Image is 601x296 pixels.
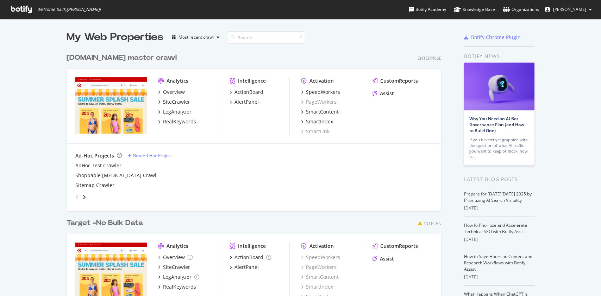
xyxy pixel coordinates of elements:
[163,274,192,281] div: LogAnalyzer
[167,243,188,250] div: Analytics
[169,32,222,43] button: Most recent crawl
[234,254,263,261] div: ActionBoard
[409,6,446,13] div: Botify Academy
[424,220,442,226] div: No Plan
[464,63,534,110] img: Why You Need an AI Bot Governance Plan (and How to Build One)
[464,205,535,211] div: [DATE]
[464,222,527,234] a: How to Prioritize and Accelerate Technical SEO with Botify Assist
[309,77,334,84] div: Activation
[380,77,418,84] div: CustomReports
[67,218,146,228] a: Target -No Bulk Data
[464,175,535,183] div: Latest Blog Posts
[75,152,114,159] div: Ad-Hoc Projects
[553,6,586,12] span: Kelsey Severance
[306,118,333,125] div: SmartIndex
[471,34,521,41] div: Botify Chrome Plugin
[163,98,190,105] div: SiteCrawler
[163,254,185,261] div: Overview
[503,6,539,13] div: Organizations
[306,89,340,96] div: SpeedWorkers
[469,137,529,160] div: If you haven’t yet grappled with the question of what AI traffic you want to keep or block, now is…
[230,254,271,261] a: ActionBoard
[380,243,418,250] div: CustomReports
[158,274,199,281] a: LogAnalyzer
[167,77,188,84] div: Analytics
[179,35,214,39] div: Most recent crawl
[301,89,340,96] a: SpeedWorkers
[228,31,305,44] input: Search
[158,264,190,271] a: SiteCrawler
[158,283,196,290] a: RealKeywords
[230,98,259,105] a: AlertPanel
[67,30,163,44] div: My Web Properties
[67,53,180,63] a: [DOMAIN_NAME] master crawl
[75,162,121,169] a: AdHoc Test Crawler
[238,77,266,84] div: Intelligence
[301,274,339,281] a: SmartContent
[230,264,259,271] a: AlertPanel
[464,52,535,60] div: Botify news
[163,264,190,271] div: SiteCrawler
[158,254,193,261] a: Overview
[163,283,196,290] div: RealKeywords
[82,194,87,201] div: angle-right
[67,53,177,63] div: [DOMAIN_NAME] master crawl
[301,118,333,125] a: SmartIndex
[75,182,114,189] a: Sitemap Crawler
[238,243,266,250] div: Intelligence
[301,283,333,290] a: SmartIndex
[75,172,156,179] a: Shoppable [MEDICAL_DATA] Crawl
[158,108,192,115] a: LogAnalyzer
[464,253,532,272] a: How to Save Hours on Content and Research Workflows with Botify Assist
[373,243,418,250] a: CustomReports
[373,77,418,84] a: CustomReports
[301,254,340,261] a: SpeedWorkers
[464,236,535,243] div: [DATE]
[37,7,101,12] span: Welcome back, [PERSON_NAME] !
[158,118,196,125] a: RealKeywords
[230,89,263,96] a: ActionBoard
[73,192,82,203] div: angle-left
[301,128,330,135] a: SmartLink
[309,243,334,250] div: Activation
[127,153,172,159] a: New Ad-Hoc Project
[539,4,597,15] button: [PERSON_NAME]
[301,108,339,115] a: SmartContent
[373,255,394,262] a: Assist
[158,98,190,105] a: SiteCrawler
[306,108,339,115] div: SmartContent
[75,77,147,134] img: www.target.com
[469,116,524,134] a: Why You Need an AI Bot Governance Plan (and How to Build One)
[380,255,394,262] div: Assist
[67,218,143,228] div: Target -No Bulk Data
[133,153,172,159] div: New Ad-Hoc Project
[234,264,259,271] div: AlertPanel
[454,6,495,13] div: Knowledge Base
[373,90,394,97] a: Assist
[301,264,337,271] a: PageWorkers
[464,191,532,203] a: Prepare for [DATE][DATE] 2025 by Prioritizing AI Search Visibility
[418,55,442,61] div: Enterprise
[158,89,185,96] a: Overview
[234,89,263,96] div: ActionBoard
[464,274,535,280] div: [DATE]
[163,118,196,125] div: RealKeywords
[380,90,394,97] div: Assist
[234,98,259,105] div: AlertPanel
[301,98,337,105] a: PageWorkers
[163,89,185,96] div: Overview
[163,108,192,115] div: LogAnalyzer
[464,34,521,41] a: Botify Chrome Plugin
